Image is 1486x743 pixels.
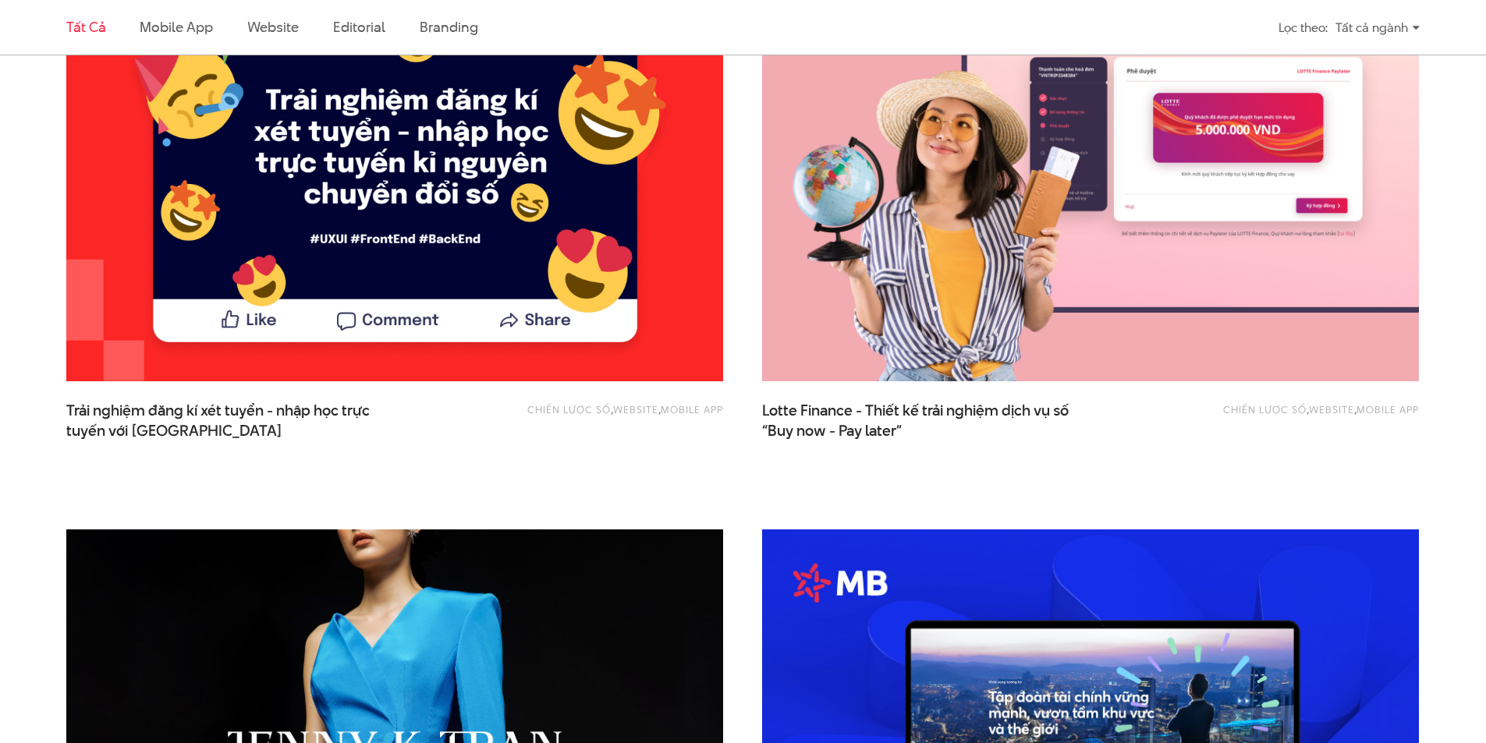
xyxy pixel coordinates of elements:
span: tuyến với [GEOGRAPHIC_DATA] [66,421,282,441]
a: Website [247,17,299,37]
a: Chiến lược số [1223,402,1307,416]
span: “Buy now - Pay later” [762,421,902,441]
a: Mobile app [661,402,723,416]
a: Mobile app [140,17,212,37]
a: Lotte Finance - Thiết kế trải nghiệm dịch vụ số“Buy now - Pay later” [762,401,1074,440]
span: Trải nghiệm đăng kí xét tuyển - nhập học trực [66,401,378,440]
div: , , [460,401,723,432]
div: Tất cả ngành [1335,14,1420,41]
div: Lọc theo: [1279,14,1328,41]
a: Website [1309,402,1354,416]
a: Website [613,402,658,416]
a: Editorial [333,17,385,37]
a: Trải nghiệm đăng kí xét tuyển - nhập học trựctuyến với [GEOGRAPHIC_DATA] [66,401,378,440]
a: Mobile app [1357,402,1419,416]
div: , , [1156,401,1419,432]
a: Branding [420,17,477,37]
a: Tất cả [66,17,105,37]
a: Chiến lược số [527,402,611,416]
span: Lotte Finance - Thiết kế trải nghiệm dịch vụ số [762,401,1074,440]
